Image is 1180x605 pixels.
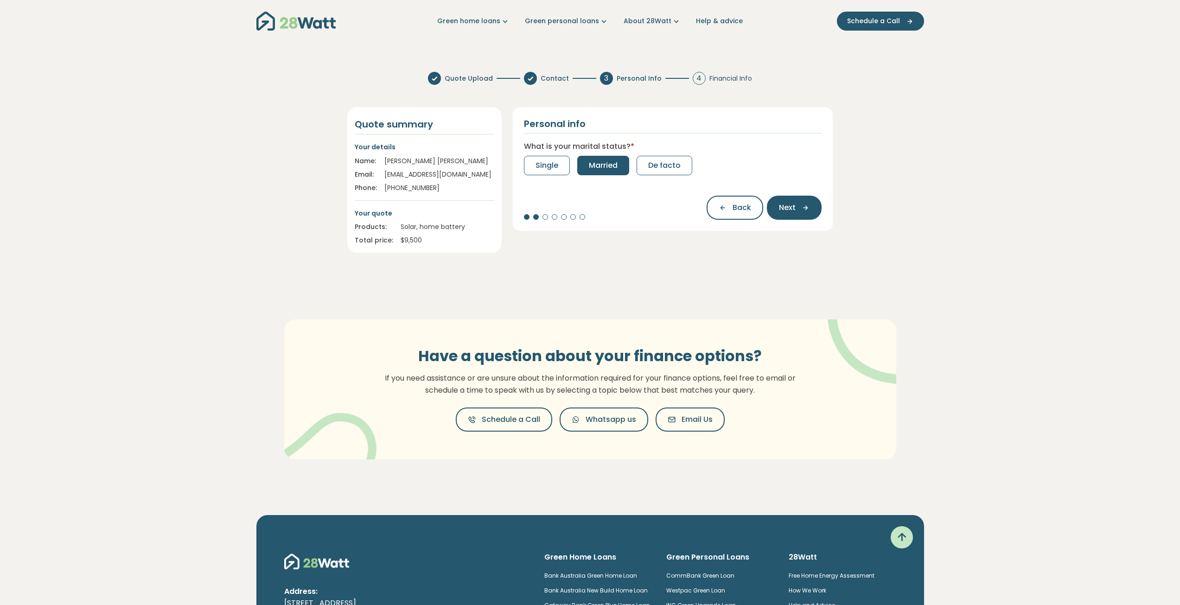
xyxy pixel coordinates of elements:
[355,156,377,166] div: Name:
[648,160,681,171] span: De facto
[445,74,493,83] span: Quote Upload
[384,156,494,166] div: [PERSON_NAME] [PERSON_NAME]
[666,572,734,580] a: CommBank Green Loan
[709,74,752,83] span: Financial Info
[803,294,924,384] img: vector
[617,74,662,83] span: Personal Info
[379,347,801,365] h3: Have a question about your finance options?
[696,16,743,26] a: Help & advice
[544,552,652,562] h6: Green Home Loans
[524,118,586,129] h2: Personal info
[767,196,822,220] button: Next
[666,586,725,594] a: Westpac Green Loan
[789,572,874,580] a: Free Home Energy Assessment
[637,156,692,175] button: De facto
[379,372,801,396] p: If you need assistance or are unsure about the information required for your finance options, fee...
[437,16,510,26] a: Green home loans
[544,572,637,580] a: Bank Australia Green Home Loan
[600,72,613,85] div: 3
[693,72,706,85] div: 4
[779,202,796,213] span: Next
[707,196,763,220] button: Back
[524,141,634,152] label: What is your marital status?
[733,202,751,213] span: Back
[384,183,494,193] div: [PHONE_NUMBER]
[624,16,681,26] a: About 28Watt
[847,16,900,26] span: Schedule a Call
[544,586,648,594] a: Bank Australia New Build Home Loan
[560,408,648,432] button: Whatsapp us
[384,170,494,179] div: [EMAIL_ADDRESS][DOMAIN_NAME]
[355,183,377,193] div: Phone:
[524,156,570,175] button: Single
[525,16,609,26] a: Green personal loans
[577,156,629,175] button: Married
[284,586,529,598] p: Address:
[355,142,494,152] p: Your details
[355,208,494,218] p: Your quote
[666,552,774,562] h6: Green Personal Loans
[355,236,393,245] div: Total price:
[586,414,636,425] span: Whatsapp us
[541,74,569,83] span: Contact
[401,236,494,245] div: $ 9,500
[284,552,349,571] img: 28Watt
[456,408,552,432] button: Schedule a Call
[355,118,494,130] h4: Quote summary
[789,586,826,594] a: How We Work
[401,222,494,232] div: Solar, home battery
[256,12,336,31] img: 28Watt
[278,389,376,482] img: vector
[837,12,924,31] button: Schedule a Call
[355,170,377,179] div: Email:
[682,414,713,425] span: Email Us
[256,9,924,33] nav: Main navigation
[482,414,540,425] span: Schedule a Call
[355,222,393,232] div: Products:
[656,408,725,432] button: Email Us
[589,160,618,171] span: Married
[789,552,896,562] h6: 28Watt
[536,160,558,171] span: Single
